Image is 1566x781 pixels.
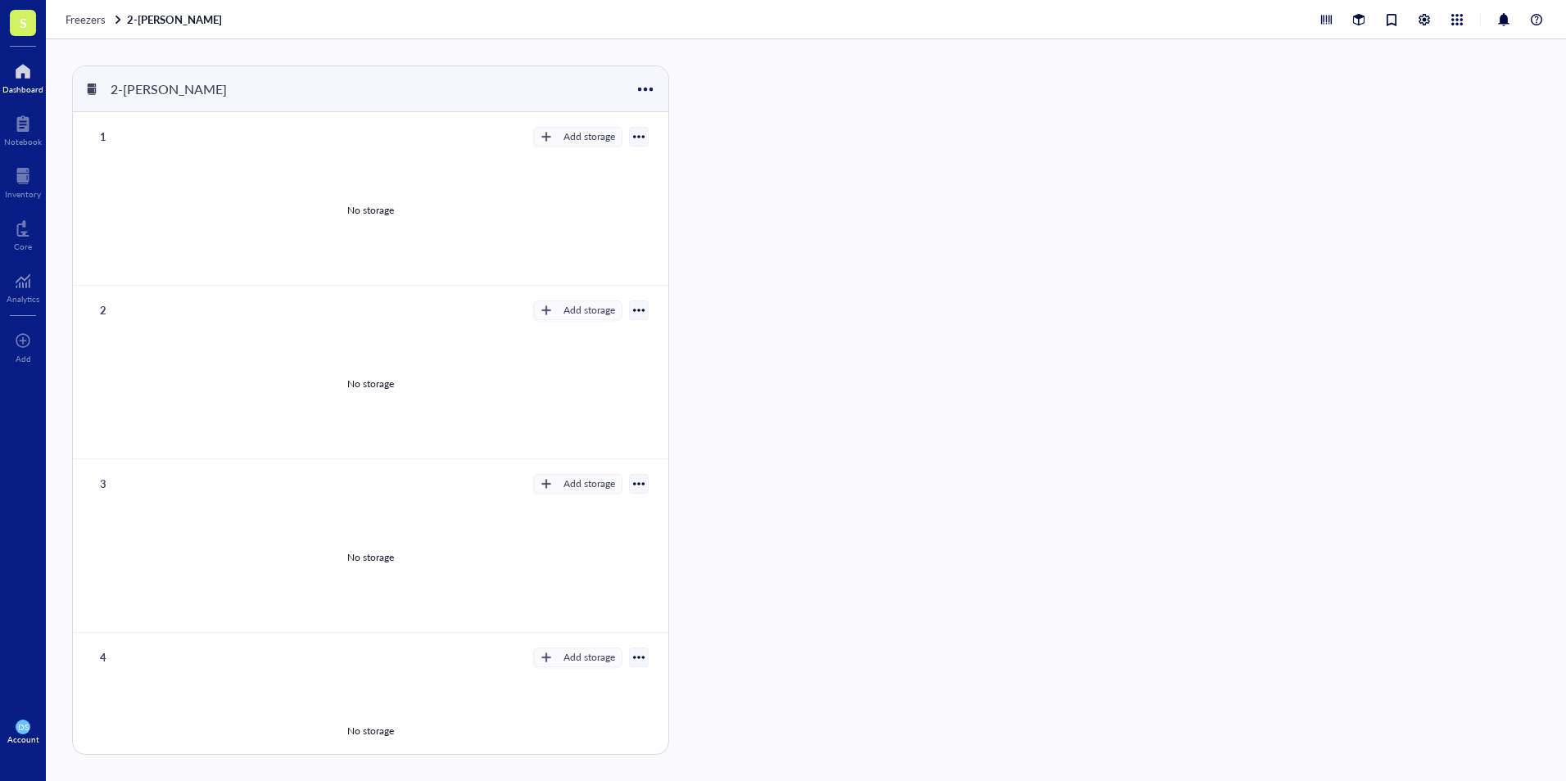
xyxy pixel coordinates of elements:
[2,58,43,94] a: Dashboard
[7,734,39,744] div: Account
[93,125,191,148] div: 1
[127,12,225,27] a: 2-[PERSON_NAME]
[93,299,191,322] div: 2
[347,724,394,738] div: No storage
[7,294,39,304] div: Analytics
[14,215,32,251] a: Core
[347,377,394,391] div: No storage
[563,650,615,665] div: Add storage
[563,303,615,318] div: Add storage
[347,203,394,218] div: No storage
[563,129,615,144] div: Add storage
[563,476,615,491] div: Add storage
[18,722,29,732] span: DS
[533,127,622,147] button: Add storage
[5,163,41,199] a: Inventory
[347,550,394,565] div: No storage
[2,84,43,94] div: Dashboard
[16,354,31,363] div: Add
[93,646,191,669] div: 4
[103,75,234,103] div: 2-[PERSON_NAME]
[4,111,42,147] a: Notebook
[7,268,39,304] a: Analytics
[5,189,41,199] div: Inventory
[66,11,106,27] span: Freezers
[66,12,124,27] a: Freezers
[14,242,32,251] div: Core
[533,300,622,320] button: Add storage
[533,474,622,494] button: Add storage
[533,648,622,667] button: Add storage
[93,472,191,495] div: 3
[20,12,27,33] span: S
[4,137,42,147] div: Notebook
